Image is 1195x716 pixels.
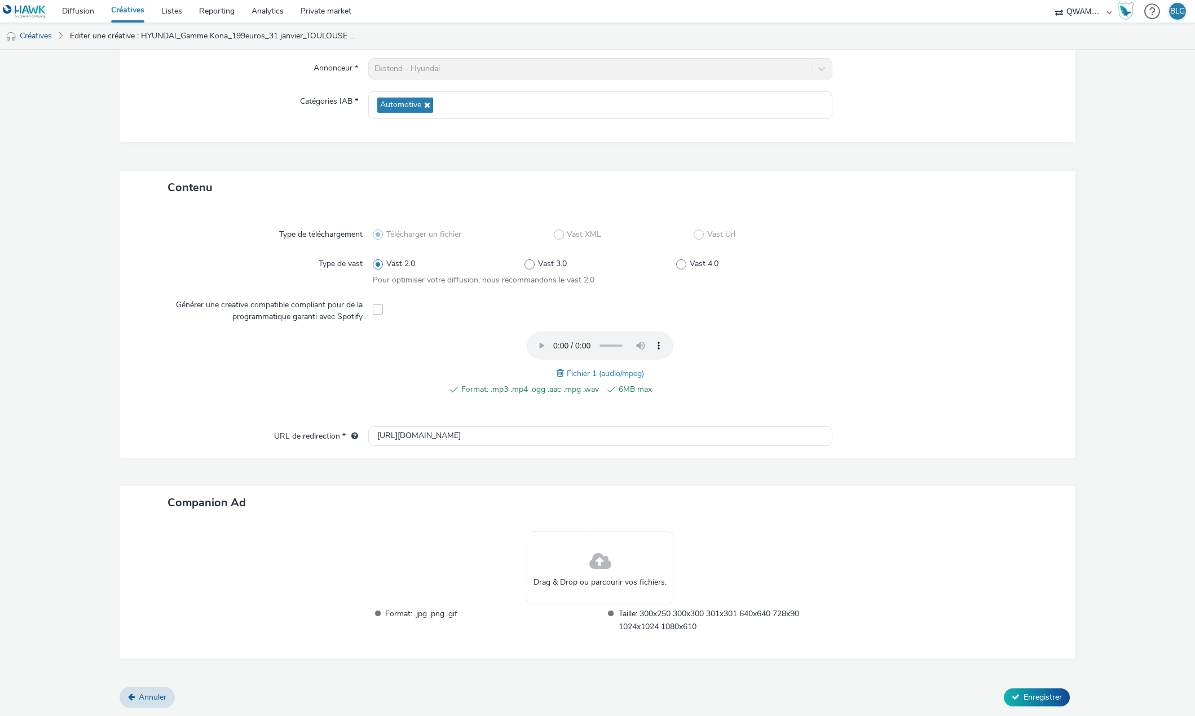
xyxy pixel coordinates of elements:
[707,229,735,240] span: Vast Url
[140,295,367,322] label: Générer une creative compatible compliant pour de la programmatique garanti avec Spotify
[1004,688,1070,706] button: Enregistrer
[270,426,363,442] label: URL de redirection *
[380,100,421,110] span: Automotive
[690,258,718,269] span: Vast 4.0
[373,275,594,285] span: Pour optimiser votre diffusion, nous recommandons le vast 2.0
[64,23,363,50] a: Editer une créative : HYUNDAI_Gamme Kona_199euros_31 janvier_TOULOUSE NORD_LOM3.mp3
[567,368,644,379] span: Fichier 1 (audio/mpeg)
[368,426,832,446] input: url...
[3,5,46,19] img: undefined Logo
[461,383,599,396] span: Format: .mp3 .mp4 .ogg .aac .mpg .wav
[139,692,166,702] span: Annuler
[619,607,832,633] span: Taille: 300x250 300x300 301x301 640x640 728x90 1024x1024 1080x610
[1117,2,1134,20] img: Hawk Academy
[533,577,667,588] span: Drag & Drop ou parcourir vos fichiers.
[1024,692,1062,702] span: Enregistrer
[386,258,415,269] span: Vast 2.0
[538,258,567,269] span: Vast 3.0
[120,687,175,708] a: Annuler
[167,495,246,510] span: Companion Ad
[346,431,358,442] div: L'URL de redirection sera utilisée comme URL de validation avec certains SSP et ce sera l'URL de ...
[619,383,756,396] span: 6MB max
[1170,3,1185,20] div: BLG
[275,224,367,240] label: Type de téléchargement
[386,229,461,240] span: Télécharger un fichier
[567,229,601,240] span: Vast XML
[385,607,599,633] span: Format: .jpg .png .gif
[296,91,363,107] label: Catégories IAB *
[314,254,367,269] label: Type de vast
[167,180,213,195] span: Contenu
[6,31,17,42] img: audio
[1117,2,1139,20] a: Hawk Academy
[309,58,363,74] label: Annonceur *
